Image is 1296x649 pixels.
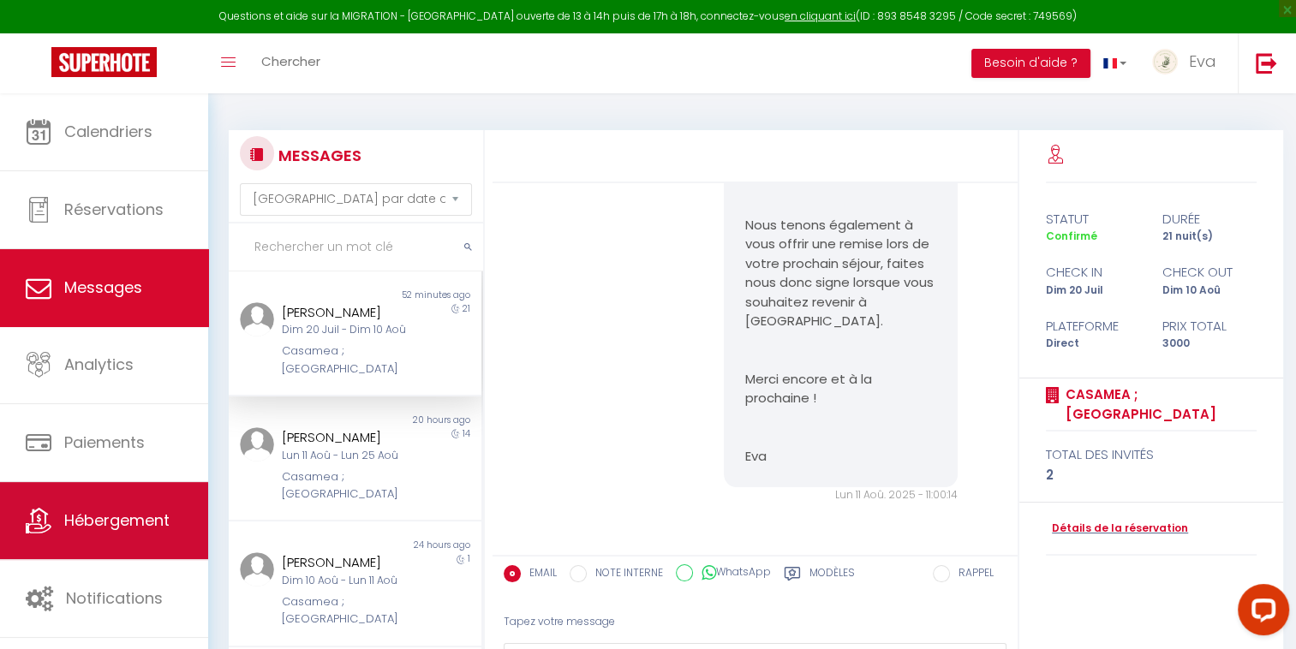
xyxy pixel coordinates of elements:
[785,9,856,23] a: en cliquant ici
[66,587,163,609] span: Notifications
[1035,283,1151,299] div: Dim 20 Juil
[274,136,361,175] h3: MESSAGES
[693,564,771,583] label: WhatsApp
[64,354,134,375] span: Analytics
[1046,465,1257,485] div: 2
[587,565,663,584] label: NOTE INTERNE
[282,468,407,503] div: Casamea ; [GEOGRAPHIC_DATA]
[1046,521,1188,537] a: Détails de la réservation
[1256,52,1277,74] img: logout
[282,427,407,448] div: [PERSON_NAME]
[64,121,152,142] span: Calendriers
[1151,262,1268,283] div: check out
[1151,229,1268,245] div: 21 nuit(s)
[64,199,164,220] span: Réservations
[64,277,142,298] span: Messages
[1046,444,1257,465] div: total des invités
[1035,262,1151,283] div: check in
[971,49,1090,78] button: Besoin d'aide ?
[355,289,481,302] div: 52 minutes ago
[1151,283,1268,299] div: Dim 10 Aoû
[355,414,481,427] div: 20 hours ago
[1151,209,1268,229] div: durée
[809,565,855,586] label: Modèles
[229,223,483,271] input: Rechercher un mot clé
[1046,229,1097,243] span: Confirmé
[64,432,145,453] span: Paiements
[282,302,407,323] div: [PERSON_NAME]
[248,33,333,93] a: Chercher
[282,448,407,464] div: Lun 11 Aoû - Lun 25 Aoû
[1224,577,1296,649] iframe: LiveChat chat widget
[240,552,274,586] img: ...
[51,47,157,77] img: Super Booking
[724,487,959,503] div: Lun 11 Aoû. 2025 - 11:00:14
[504,601,1006,643] div: Tapez votre message
[282,573,407,589] div: Dim 10 Aoû - Lun 11 Aoû
[240,427,274,461] img: ...
[282,593,407,628] div: Casamea ; [GEOGRAPHIC_DATA]
[521,565,557,584] label: EMAIL
[240,302,274,336] img: ...
[950,565,994,584] label: RAPPEL
[745,216,937,331] p: Nous tenons également à vous offrir une remise lors de votre prochain séjour, faites nous donc si...
[1035,209,1151,229] div: statut
[745,370,937,408] p: Merci encore et à la prochaine !
[64,509,170,531] span: Hébergement
[282,342,407,378] div: Casamea ; [GEOGRAPHIC_DATA]
[468,552,470,565] span: 1
[1151,316,1268,336] div: Prix total
[745,447,937,467] p: Eva
[1035,336,1151,352] div: Direct
[261,52,320,70] span: Chercher
[1189,51,1216,72] span: Eva
[355,539,481,552] div: 24 hours ago
[1060,384,1257,425] a: Casamea ; [GEOGRAPHIC_DATA]
[1035,316,1151,336] div: Plateforme
[463,302,470,315] span: 21
[1139,33,1238,93] a: ... Eva
[1151,336,1268,352] div: 3000
[463,427,470,440] span: 14
[282,552,407,573] div: [PERSON_NAME]
[1152,49,1178,74] img: ...
[282,322,407,338] div: Dim 20 Juil - Dim 10 Aoû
